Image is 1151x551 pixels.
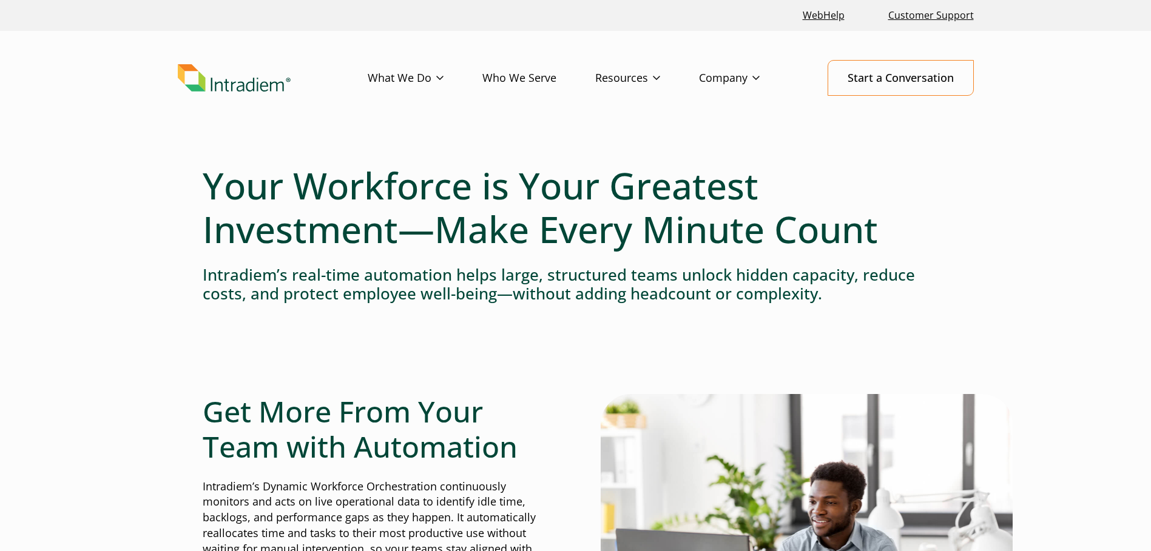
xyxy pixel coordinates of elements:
[798,2,849,28] a: Link opens in a new window
[368,61,482,96] a: What We Do
[203,265,949,303] h4: Intradiem’s real-time automation helps large, structured teams unlock hidden capacity, reduce cos...
[828,60,974,96] a: Start a Conversation
[178,64,291,92] img: Intradiem
[883,2,979,28] a: Customer Support
[203,164,949,251] h1: Your Workforce is Your Greatest Investment—Make Every Minute Count
[482,61,595,96] a: Who We Serve
[178,64,368,92] a: Link to homepage of Intradiem
[699,61,798,96] a: Company
[595,61,699,96] a: Resources
[203,394,551,464] h2: Get More From Your Team with Automation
